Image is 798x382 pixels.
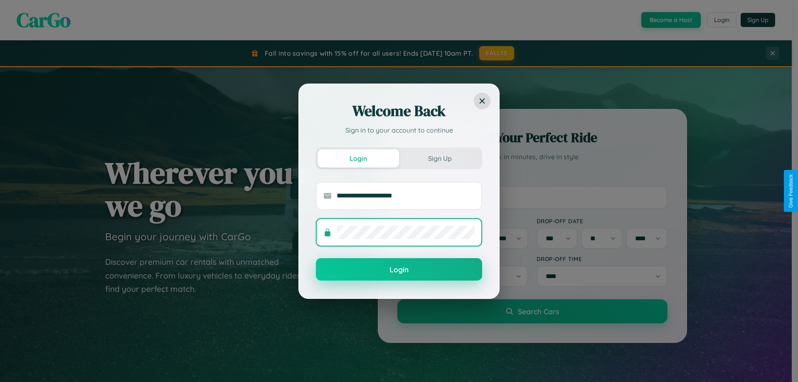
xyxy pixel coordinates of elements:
h2: Welcome Back [316,101,482,121]
button: Login [318,149,399,168]
div: Give Feedback [788,174,794,208]
button: Sign Up [399,149,480,168]
p: Sign in to your account to continue [316,125,482,135]
button: Login [316,258,482,281]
